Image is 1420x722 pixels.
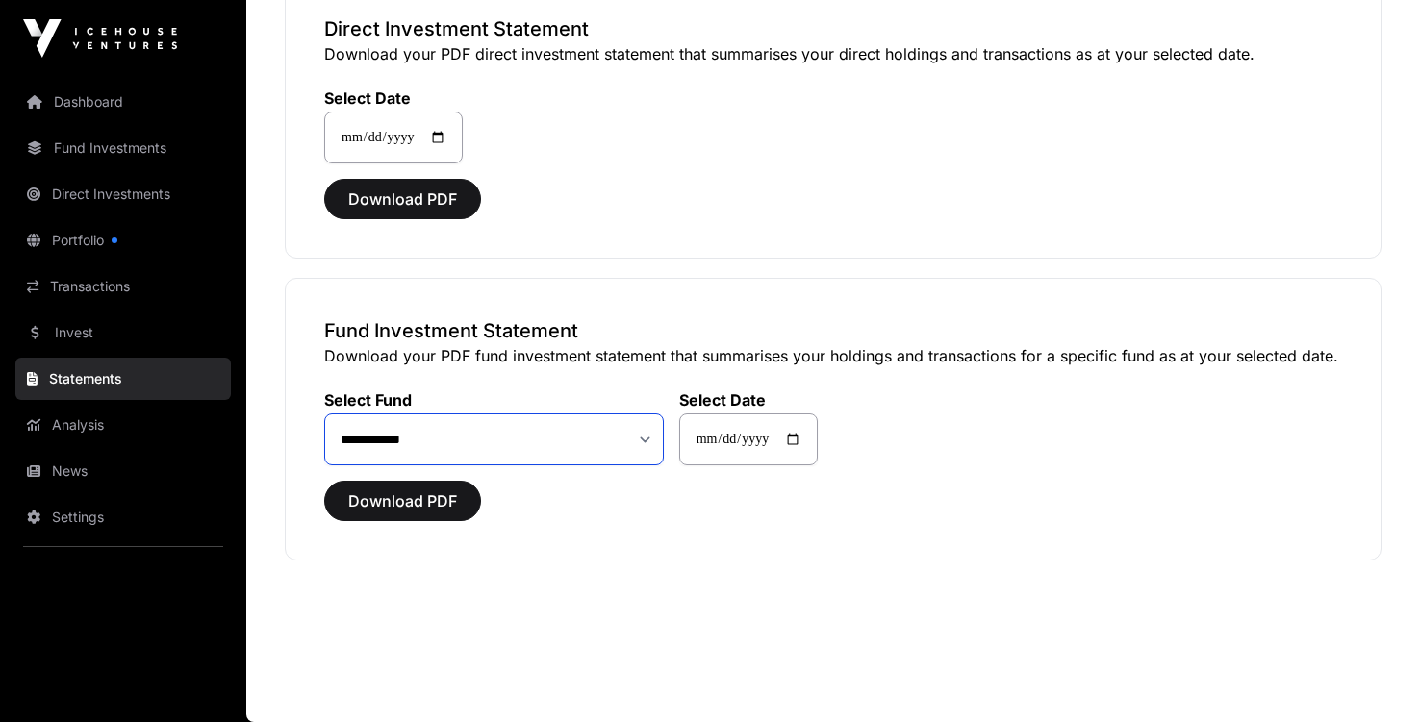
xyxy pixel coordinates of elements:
a: Download PDF [324,198,481,217]
label: Select Date [679,390,818,410]
a: Fund Investments [15,127,231,169]
p: Download your PDF direct investment statement that summarises your direct holdings and transactio... [324,42,1342,65]
iframe: Chat Widget [1324,630,1420,722]
h3: Fund Investment Statement [324,317,1342,344]
a: Direct Investments [15,173,231,215]
a: Download PDF [324,500,481,519]
button: Download PDF [324,481,481,521]
a: Settings [15,496,231,538]
a: Statements [15,358,231,400]
a: Dashboard [15,81,231,123]
span: Download PDF [348,187,457,211]
img: Icehouse Ventures Logo [23,19,177,58]
button: Download PDF [324,179,481,219]
label: Select Date [324,88,463,108]
a: Invest [15,311,231,354]
a: Portfolio [15,219,231,261]
label: Select Fund [324,390,664,410]
a: Transactions [15,265,231,308]
h3: Direct Investment Statement [324,15,1342,42]
span: Download PDF [348,489,457,512]
p: Download your PDF fund investment statement that summarises your holdings and transactions for a ... [324,344,1342,367]
a: News [15,450,231,492]
a: Analysis [15,404,231,446]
